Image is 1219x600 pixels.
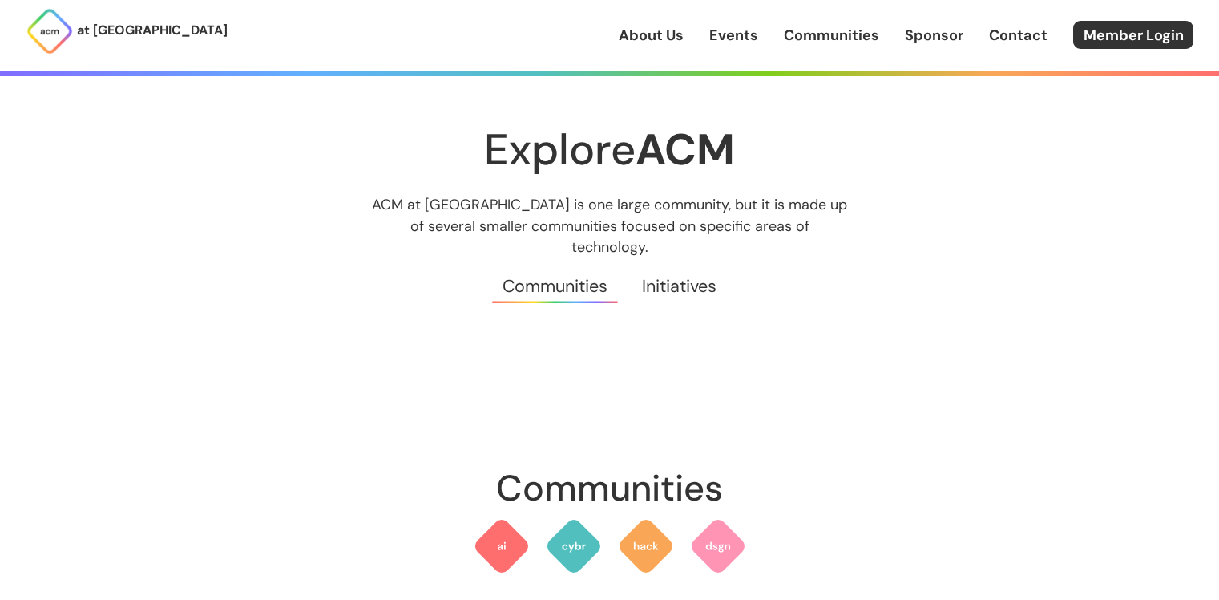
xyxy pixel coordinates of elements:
[625,257,734,315] a: Initiatives
[225,126,995,173] h1: Explore
[77,20,228,41] p: at [GEOGRAPHIC_DATA]
[905,25,963,46] a: Sponsor
[473,517,531,575] img: ACM AI
[617,517,675,575] img: ACM Hack
[26,7,74,55] img: ACM Logo
[636,121,735,178] strong: ACM
[619,25,684,46] a: About Us
[26,7,228,55] a: at [GEOGRAPHIC_DATA]
[689,517,747,575] img: ACM Design
[709,25,758,46] a: Events
[1073,21,1193,49] a: Member Login
[784,25,879,46] a: Communities
[485,257,624,315] a: Communities
[989,25,1047,46] a: Contact
[357,194,862,257] p: ACM at [GEOGRAPHIC_DATA] is one large community, but it is made up of several smaller communities...
[225,460,995,517] h2: Communities
[545,517,603,575] img: ACM Cyber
